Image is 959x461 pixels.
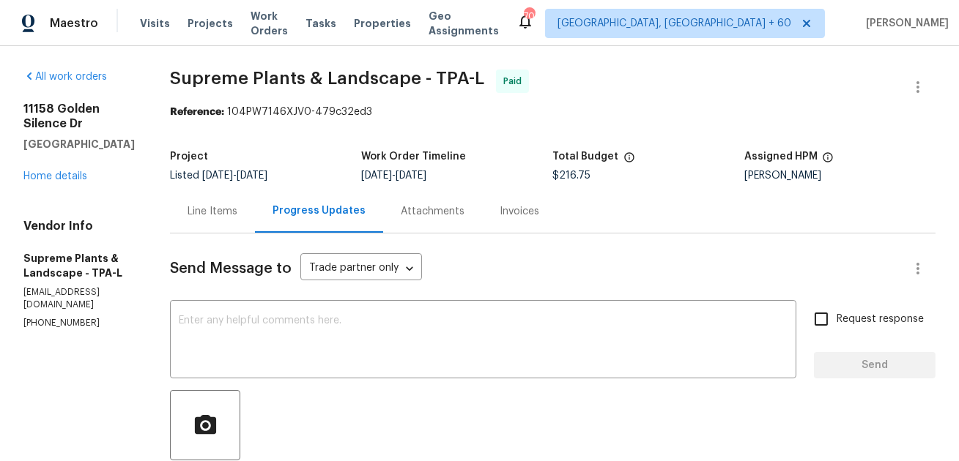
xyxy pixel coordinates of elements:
h2: 11158 Golden Silence Dr [23,102,135,131]
span: Listed [170,170,267,181]
span: [DATE] [237,170,267,181]
span: Send Message to [170,261,292,276]
span: The total cost of line items that have been proposed by Opendoor. This sum includes line items th... [623,151,635,170]
span: Geo Assignments [429,9,499,38]
span: - [202,170,267,181]
div: Attachments [401,204,464,219]
h5: [GEOGRAPHIC_DATA] [23,137,135,151]
h5: Assigned HPM [744,151,818,162]
span: Properties [354,16,411,31]
h4: Vendor Info [23,219,135,233]
span: Work Orders [251,9,288,38]
span: [GEOGRAPHIC_DATA], [GEOGRAPHIC_DATA] + 60 [558,16,791,31]
span: [DATE] [202,170,233,181]
p: [PHONE_NUMBER] [23,317,135,329]
div: 104PW7146XJV0-479c32ed3 [170,105,936,119]
a: Home details [23,171,87,181]
h5: Work Order Timeline [361,151,466,162]
div: Invoices [500,204,539,219]
span: Supreme Plants & Landscape - TPA-L [170,70,484,87]
span: Visits [140,16,170,31]
span: [DATE] [396,170,426,181]
div: [PERSON_NAME] [744,170,936,181]
div: Line Items [188,204,237,219]
h5: Supreme Plants & Landscape - TPA-L [23,251,135,280]
p: [EMAIL_ADDRESS][DOMAIN_NAME] [23,286,135,311]
span: Projects [188,16,233,31]
b: Reference: [170,107,224,117]
span: Maestro [50,16,98,31]
span: $216.75 [553,170,591,181]
span: Request response [837,312,924,327]
span: The hpm assigned to this work order. [822,151,834,170]
span: [DATE] [361,170,392,181]
div: Trade partner only [300,257,422,281]
h5: Total Budget [553,151,619,162]
span: Paid [503,74,527,89]
a: All work orders [23,72,107,82]
div: Progress Updates [273,203,366,218]
span: Tasks [306,18,336,29]
h5: Project [170,151,208,162]
div: 703 [524,9,534,23]
span: [PERSON_NAME] [860,16,949,31]
span: - [361,170,426,181]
